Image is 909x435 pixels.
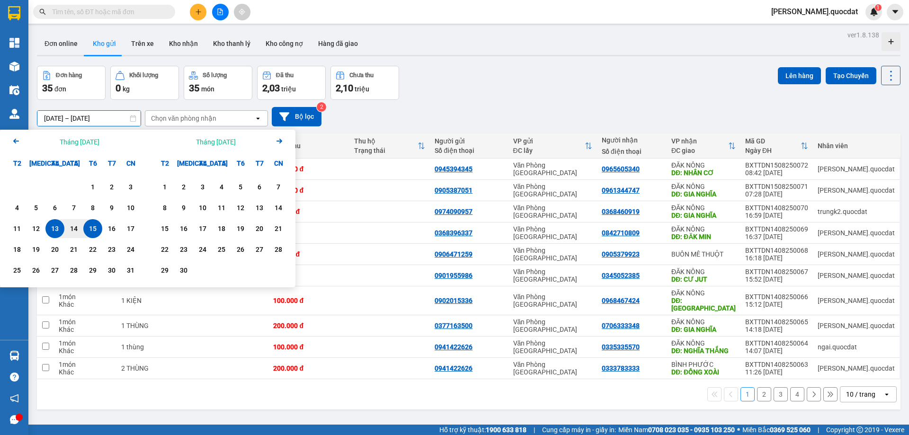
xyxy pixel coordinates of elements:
[311,32,365,55] button: Hàng đã giao
[8,6,20,20] img: logo-vxr
[745,161,808,169] div: BXTTDN1508250072
[818,165,895,173] div: simon.quocdat
[151,114,216,123] div: Chọn văn phòng nhận
[161,32,205,55] button: Kho nhận
[602,186,640,194] div: 0961344747
[250,240,269,259] div: Choose Thứ Bảy, tháng 09 27 2025. It's available.
[110,66,179,100] button: Khối lượng0kg
[45,240,64,259] div: Choose Thứ Tư, tháng 08 20 2025. It's available.
[274,135,285,148] button: Next month.
[273,297,344,304] div: 100.000 đ
[745,183,808,190] div: BXTTDN1508250071
[250,219,269,238] div: Choose Thứ Bảy, tháng 09 20 2025. It's available.
[671,326,736,333] div: DĐ: GIA NGHĨA
[158,223,171,234] div: 15
[27,154,45,173] div: [MEDICAL_DATA]
[177,202,190,213] div: 9
[121,198,140,217] div: Choose Chủ Nhật, tháng 08 10 2025. It's available.
[239,9,245,15] span: aim
[846,390,875,399] div: 10 / trang
[67,223,80,234] div: 14
[273,165,344,173] div: 150.000 đ
[193,240,212,259] div: Choose Thứ Tư, tháng 09 24 2025. It's available.
[10,244,24,255] div: 18
[67,202,80,213] div: 7
[64,219,83,238] div: Choose Thứ Năm, tháng 08 14 2025. It's available.
[231,178,250,196] div: Choose Thứ Sáu, tháng 09 5 2025. It's available.
[121,178,140,196] div: Choose Chủ Nhật, tháng 08 3 2025. It's available.
[83,198,102,217] div: Choose Thứ Sáu, tháng 08 8 2025. It's available.
[231,219,250,238] div: Choose Thứ Sáu, tháng 09 19 2025. It's available.
[272,244,285,255] div: 28
[513,204,593,219] div: Văn Phòng [GEOGRAPHIC_DATA]
[435,147,503,154] div: Số điện thoại
[254,115,262,122] svg: open
[745,301,808,308] div: 15:12 [DATE]
[158,181,171,193] div: 1
[818,186,895,194] div: simon.quocdat
[330,66,399,100] button: Chưa thu2,10 triệu
[774,387,788,401] button: 3
[745,275,808,283] div: 15:52 [DATE]
[45,154,64,173] div: T4
[193,198,212,217] div: Choose Thứ Tư, tháng 09 10 2025. It's available.
[124,32,161,55] button: Trên xe
[59,326,112,333] div: Khác
[272,202,285,213] div: 14
[86,244,99,255] div: 22
[602,250,640,258] div: 0905379923
[64,198,83,217] div: Choose Thứ Năm, tháng 08 7 2025. It's available.
[71,41,99,59] span: 0906 477 911
[158,202,171,213] div: 8
[155,154,174,173] div: T2
[671,169,736,177] div: DĐ: NHÂN CƠ
[129,72,158,79] div: Khối lượng
[155,240,174,259] div: Choose Thứ Hai, tháng 09 22 2025. It's available.
[27,198,45,217] div: Choose Thứ Ba, tháng 08 5 2025. It's available.
[27,261,45,280] div: Choose Thứ Ba, tháng 08 26 2025. It's available.
[37,32,85,55] button: Đơn online
[45,198,64,217] div: Choose Thứ Tư, tháng 08 6 2025. It's available.
[86,202,99,213] div: 8
[102,261,121,280] div: Choose Thứ Bảy, tháng 08 30 2025. It's available.
[513,183,593,198] div: Văn Phòng [GEOGRAPHIC_DATA]
[745,190,808,198] div: 07:28 [DATE]
[269,240,288,259] div: Choose Chủ Nhật, tháng 09 28 2025. It's available.
[29,244,43,255] div: 19
[234,4,250,20] button: aim
[60,137,99,147] div: Tháng [DATE]
[52,7,164,17] input: Tìm tên, số ĐT hoặc mã đơn
[671,233,736,240] div: DĐ: ĐĂK MIN
[508,133,597,159] th: Toggle SortBy
[273,322,344,329] div: 200.000 đ
[9,85,19,95] img: warehouse-icon
[671,137,728,145] div: VP nhận
[59,301,112,308] div: Khác
[671,204,736,212] div: ĐĂK NÔNG
[177,244,190,255] div: 23
[671,297,736,312] div: DĐ: QUẢNG PHÚ
[435,208,472,215] div: 0974090957
[8,240,27,259] div: Choose Thứ Hai, tháng 08 18 2025. It's available.
[124,181,137,193] div: 3
[435,322,472,329] div: 0377163500
[86,181,99,193] div: 1
[513,318,593,333] div: Văn Phòng [GEOGRAPHIC_DATA]
[778,67,821,84] button: Lên hàng
[513,161,593,177] div: Văn Phòng [GEOGRAPHIC_DATA]
[42,82,53,94] span: 35
[274,135,285,147] svg: Arrow Right
[826,67,876,84] button: Tạo Chuyến
[745,169,808,177] div: 08:42 [DATE]
[72,9,98,39] strong: Nhà xe QUỐC ĐẠT
[10,265,24,276] div: 25
[124,265,137,276] div: 31
[59,318,112,326] div: 1 món
[29,265,43,276] div: 26
[764,6,865,18] span: [PERSON_NAME].quocdat
[83,240,102,259] div: Choose Thứ Sáu, tháng 08 22 2025. It's available.
[745,293,808,301] div: BXTTDN1408250066
[64,261,83,280] div: Choose Thứ Năm, tháng 08 28 2025. It's available.
[9,38,19,48] img: dashboard-icon
[253,202,266,213] div: 13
